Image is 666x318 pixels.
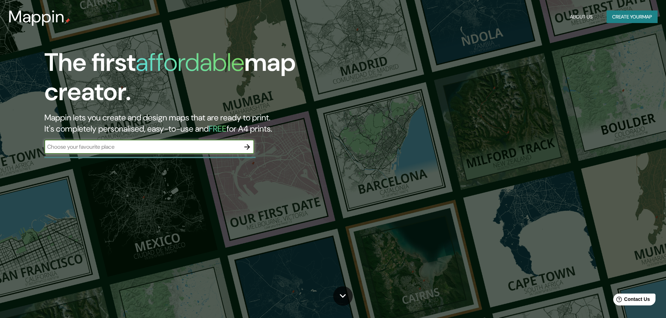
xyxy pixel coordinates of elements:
h3: Mappin [8,7,65,27]
input: Choose your favourite place [44,143,240,151]
h5: FREE [209,123,227,134]
img: mappin-pin [65,18,70,24]
h1: affordable [136,46,244,79]
h1: The first map creator. [44,48,378,112]
h2: Mappin lets you create and design maps that are ready to print. It's completely personalised, eas... [44,112,378,134]
button: About Us [567,10,595,23]
button: Create yourmap [607,10,658,23]
iframe: Help widget launcher [604,291,658,310]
